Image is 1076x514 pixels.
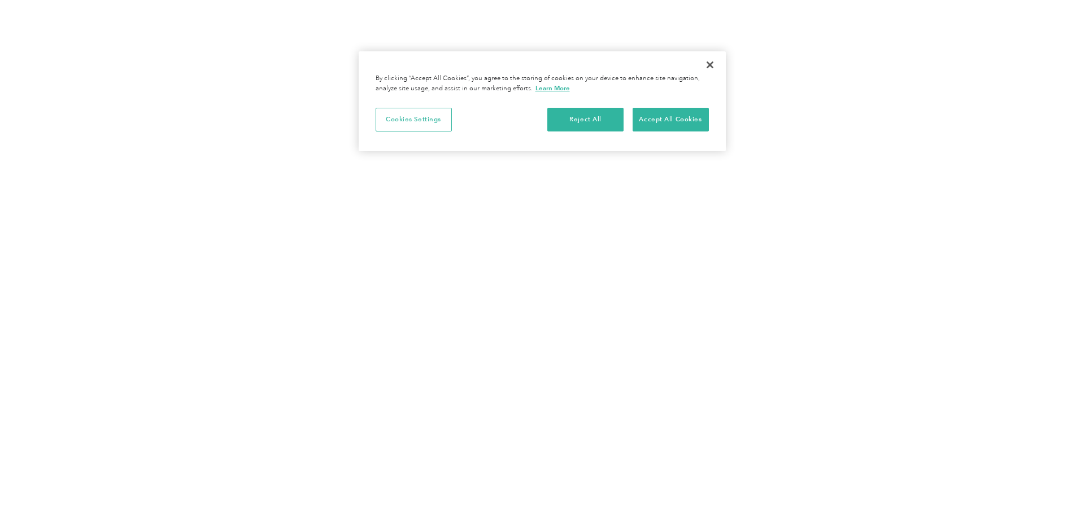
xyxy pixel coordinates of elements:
[376,108,452,131] button: Cookies Settings
[698,52,722,77] button: Close
[376,74,709,94] div: By clicking “Accept All Cookies”, you agree to the storing of cookies on your device to enhance s...
[547,108,624,131] button: Reject All
[535,84,570,92] a: More information about your privacy, opens in a new tab
[359,51,726,151] div: Privacy
[359,51,726,151] div: Cookie banner
[633,108,709,131] button: Accept All Cookies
